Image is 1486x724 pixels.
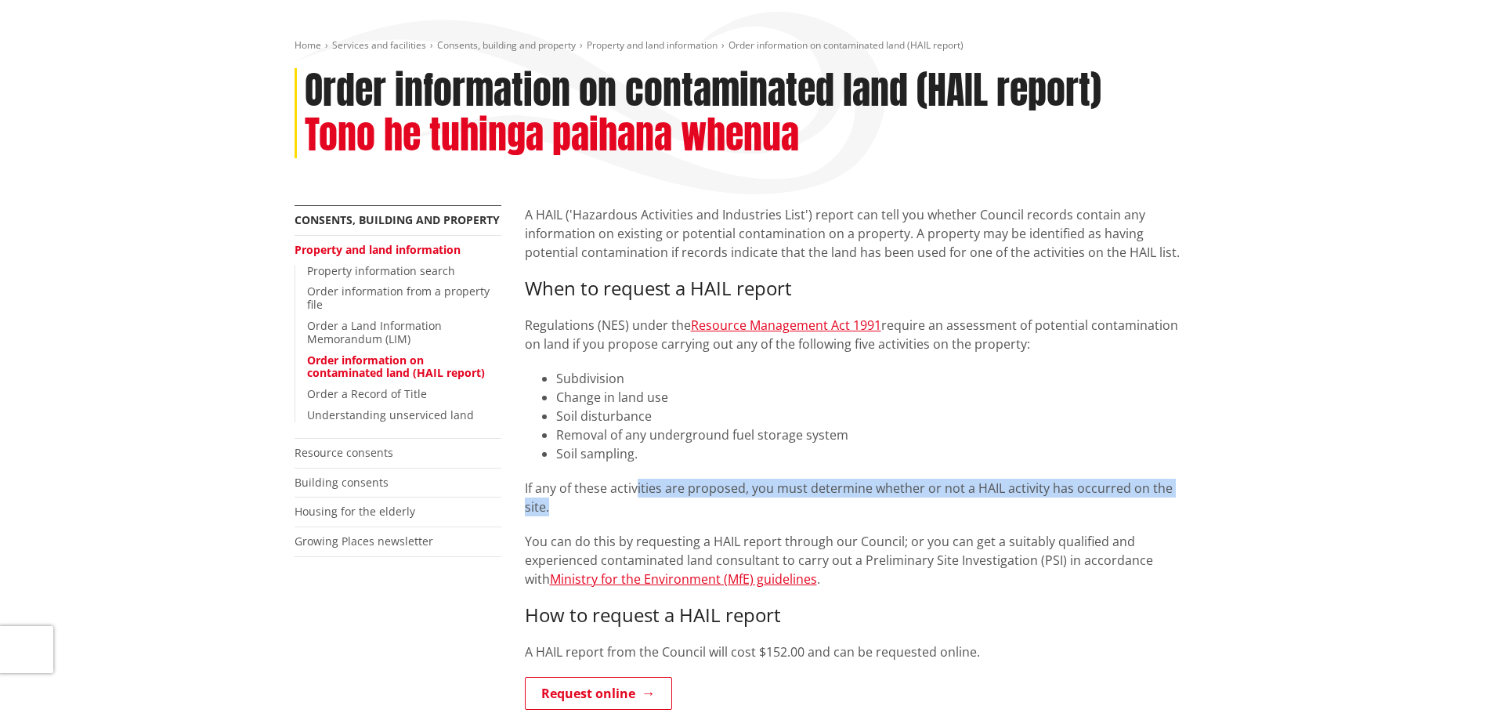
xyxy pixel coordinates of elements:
a: Consents, building and property [437,38,576,52]
span: Order information on contaminated land (HAIL report) [729,38,964,52]
p: You can do this by requesting a HAIL report through our Council; or you can get a suitably qualif... [525,532,1192,588]
p: If any of these activities are proposed, you must determine whether or not a HAIL activity has oc... [525,479,1192,516]
iframe: Messenger Launcher [1414,658,1470,715]
a: Property and land information [587,38,718,52]
a: Services and facilities [332,38,426,52]
a: Property information search [307,263,455,278]
a: Building consents [295,475,389,490]
li: Change in land use [556,388,1192,407]
p: A HAIL report from the Council will cost $152.00 and can be requested online. [525,643,1192,661]
a: Request online [525,677,672,710]
h3: When to request a HAIL report [525,277,1192,300]
li: Subdivision [556,369,1192,388]
a: Understanding unserviced land [307,407,474,422]
p: A HAIL ('Hazardous Activities and Industries List') report can tell you whether Council records c... [525,205,1192,262]
a: Ministry for the Environment (MfE) guidelines [550,570,817,588]
nav: breadcrumb [295,39,1192,52]
a: Resource Management Act 1991 [691,317,881,334]
a: Order a Land Information Memorandum (LIM) [307,318,442,346]
a: Resource consents [295,445,393,460]
li: Soil disturbance [556,407,1192,425]
h3: How to request a HAIL report [525,604,1192,627]
a: Home [295,38,321,52]
a: Order information from a property file [307,284,490,312]
a: Property and land information [295,242,461,257]
p: Regulations (NES) under the require an assessment of potential contamination on land if you propo... [525,316,1192,353]
a: Order a Record of Title [307,386,427,401]
li: Soil sampling. [556,444,1192,463]
h1: Order information on contaminated land (HAIL report) [305,68,1101,114]
li: Removal of any underground fuel storage system [556,425,1192,444]
a: Growing Places newsletter [295,534,433,548]
h2: Tono he tuhinga paihana whenua [305,113,799,158]
a: Consents, building and property [295,212,500,227]
a: Order information on contaminated land (HAIL report) [307,353,485,381]
a: Housing for the elderly [295,504,415,519]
